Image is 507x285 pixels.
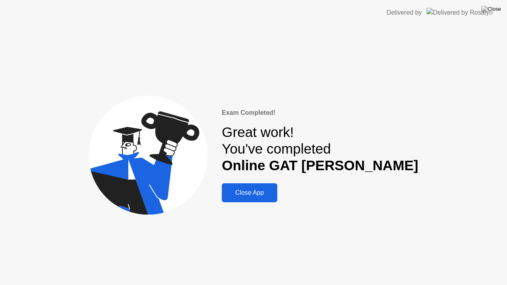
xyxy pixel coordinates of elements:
div: Great work! You've completed [222,124,418,174]
img: Delivered by Rosalyn [427,8,493,17]
div: Close App [224,189,275,196]
button: Close App [222,183,277,202]
b: Online GAT [PERSON_NAME] [222,158,418,173]
img: Close [481,6,501,12]
div: Exam Completed! [222,108,418,118]
div: Delivered by [387,8,422,17]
